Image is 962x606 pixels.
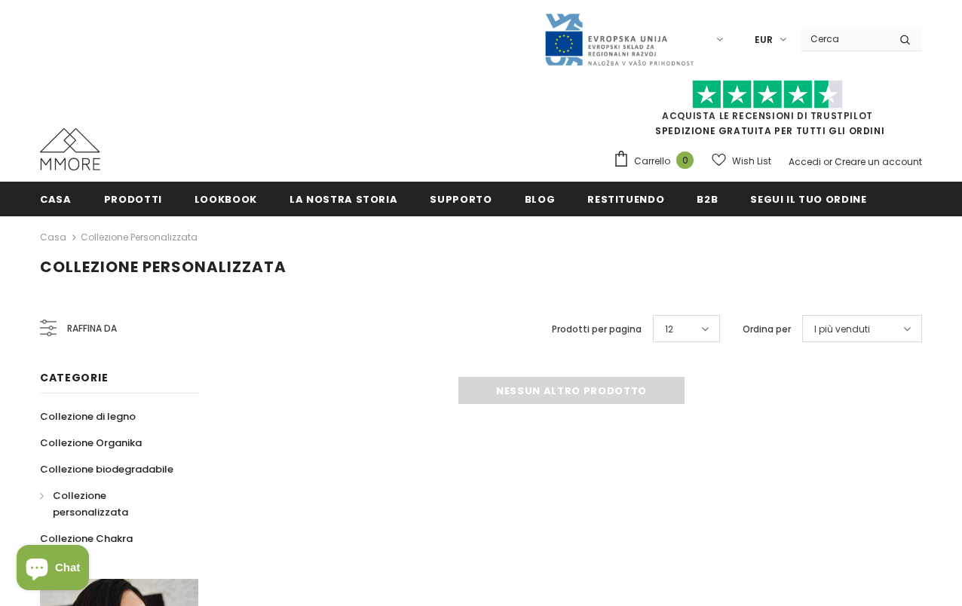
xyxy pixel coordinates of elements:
[613,150,701,173] a: Carrello 0
[676,151,694,169] span: 0
[40,525,133,552] a: Collezione Chakra
[290,192,397,207] span: La nostra storia
[732,154,771,169] span: Wish List
[40,436,142,450] span: Collezione Organika
[697,192,718,207] span: B2B
[525,192,556,207] span: Blog
[823,155,832,168] span: or
[697,182,718,216] a: B2B
[743,322,791,337] label: Ordina per
[613,87,922,137] span: SPEDIZIONE GRATUITA PER TUTTI GLI ORDINI
[801,28,888,50] input: Search Site
[755,32,773,47] span: EUR
[104,192,162,207] span: Prodotti
[104,182,162,216] a: Prodotti
[40,482,182,525] a: Collezione personalizzata
[665,322,673,337] span: 12
[67,320,117,337] span: Raffina da
[712,148,771,174] a: Wish List
[587,192,664,207] span: Restituendo
[789,155,821,168] a: Accedi
[40,228,66,246] a: Casa
[40,256,286,277] span: Collezione personalizzata
[544,32,694,45] a: Javni Razpis
[40,182,72,216] a: Casa
[750,182,866,216] a: Segui il tuo ordine
[662,109,873,122] a: Acquista le recensioni di TrustPilot
[40,370,108,385] span: Categorie
[290,182,397,216] a: La nostra storia
[525,182,556,216] a: Blog
[40,128,100,170] img: Casi MMORE
[634,154,670,169] span: Carrello
[81,231,198,243] a: Collezione personalizzata
[53,488,128,519] span: Collezione personalizzata
[40,409,136,424] span: Collezione di legno
[40,403,136,430] a: Collezione di legno
[195,192,257,207] span: Lookbook
[12,545,93,594] inbox-online-store-chat: Shopify online store chat
[814,322,870,337] span: I più venduti
[587,182,664,216] a: Restituendo
[40,531,133,546] span: Collezione Chakra
[552,322,642,337] label: Prodotti per pagina
[40,192,72,207] span: Casa
[544,12,694,67] img: Javni Razpis
[430,182,492,216] a: supporto
[40,462,173,476] span: Collezione biodegradabile
[40,430,142,456] a: Collezione Organika
[430,192,492,207] span: supporto
[692,80,843,109] img: Fidati di Pilot Stars
[835,155,922,168] a: Creare un account
[195,182,257,216] a: Lookbook
[750,192,866,207] span: Segui il tuo ordine
[40,456,173,482] a: Collezione biodegradabile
